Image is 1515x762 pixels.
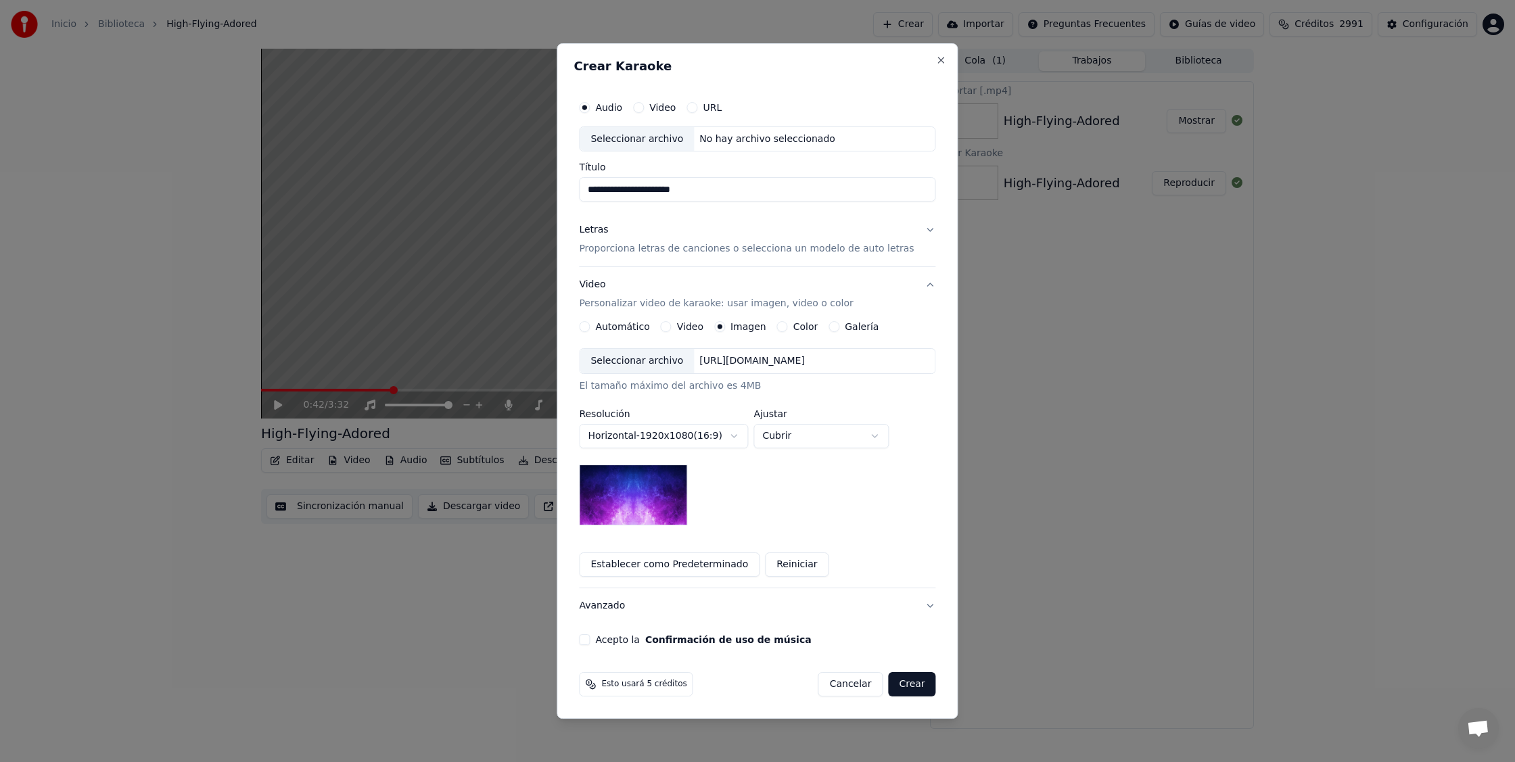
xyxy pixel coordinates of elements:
[730,322,766,331] label: Imagen
[579,224,608,237] div: Letras
[845,322,879,331] label: Galería
[579,243,914,256] p: Proporciona letras de canciones o selecciona un modelo de auto letras
[580,349,694,373] div: Seleccionar archivo
[579,279,853,311] div: Video
[579,588,935,623] button: Avanzado
[703,103,722,112] label: URL
[818,672,883,696] button: Cancelar
[793,322,818,331] label: Color
[601,679,686,690] span: Esto usará 5 créditos
[595,103,622,112] label: Audio
[694,133,841,146] div: No hay archivo seleccionado
[579,552,760,577] button: Establecer como Predeterminado
[579,297,853,311] p: Personalizar video de karaoke: usar imagen, video o color
[694,354,810,368] div: [URL][DOMAIN_NAME]
[677,322,703,331] label: Video
[579,268,935,322] button: VideoPersonalizar video de karaoke: usar imagen, video o color
[579,163,935,172] label: Título
[595,322,649,331] label: Automático
[579,321,935,588] div: VideoPersonalizar video de karaoke: usar imagen, video o color
[645,635,812,644] button: Acepto la
[579,379,935,393] div: El tamaño máximo del archivo es 4MB
[765,552,829,577] button: Reiniciar
[595,635,811,644] label: Acepto la
[574,60,941,72] h2: Crear Karaoke
[649,103,676,112] label: Video
[753,409,889,419] label: Ajustar
[579,409,748,419] label: Resolución
[888,672,935,696] button: Crear
[580,127,694,151] div: Seleccionar archivo
[579,213,935,267] button: LetrasProporciona letras de canciones o selecciona un modelo de auto letras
